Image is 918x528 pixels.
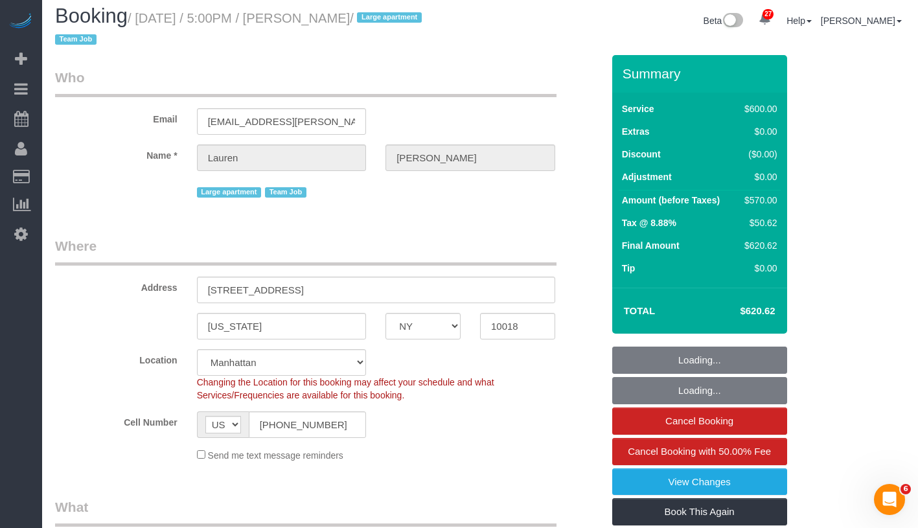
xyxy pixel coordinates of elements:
label: Service [622,102,654,115]
strong: Total [624,305,656,316]
label: Tax @ 8.88% [622,216,676,229]
input: Zip Code [480,313,555,339]
img: New interface [722,13,743,30]
label: Email [45,108,187,126]
div: $570.00 [739,194,777,207]
div: $0.00 [739,170,777,183]
a: Cancel Booking with 50.00% Fee [612,438,787,465]
label: Name * [45,144,187,162]
div: $0.00 [739,125,777,138]
label: Extras [622,125,650,138]
input: Cell Number [249,411,367,438]
label: Discount [622,148,661,161]
div: $620.62 [739,239,777,252]
h3: Summary [623,66,781,81]
input: City [197,313,367,339]
span: 27 [763,9,774,19]
small: / [DATE] / 5:00PM / [PERSON_NAME] [55,11,426,47]
input: Last Name [385,144,555,171]
h4: $620.62 [701,306,775,317]
label: Cell Number [45,411,187,429]
span: Team Job [265,187,306,198]
label: Address [45,277,187,294]
div: $0.00 [739,262,777,275]
a: Beta [704,16,744,26]
a: Book This Again [612,498,787,525]
span: Team Job [55,34,97,45]
div: $600.00 [739,102,777,115]
img: Automaid Logo [8,13,34,31]
label: Final Amount [622,239,680,252]
span: Changing the Location for this booking may affect your schedule and what Services/Frequencies are... [197,377,494,400]
iframe: Intercom live chat [874,484,905,515]
a: Cancel Booking [612,407,787,435]
span: 6 [901,484,911,494]
label: Adjustment [622,170,672,183]
span: Large apartment [357,12,421,23]
input: Email [197,108,367,135]
span: Large apartment [197,187,261,198]
a: Help [786,16,812,26]
div: ($0.00) [739,148,777,161]
a: 27 [752,5,777,34]
legend: Who [55,68,557,97]
label: Location [45,349,187,367]
span: Send me text message reminders [208,450,343,461]
label: Tip [622,262,636,275]
label: Amount (before Taxes) [622,194,720,207]
a: View Changes [612,468,787,496]
input: First Name [197,144,367,171]
legend: Where [55,236,557,266]
span: Cancel Booking with 50.00% Fee [628,446,771,457]
div: $50.62 [739,216,777,229]
a: [PERSON_NAME] [821,16,902,26]
span: Booking [55,5,128,27]
legend: What [55,498,557,527]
